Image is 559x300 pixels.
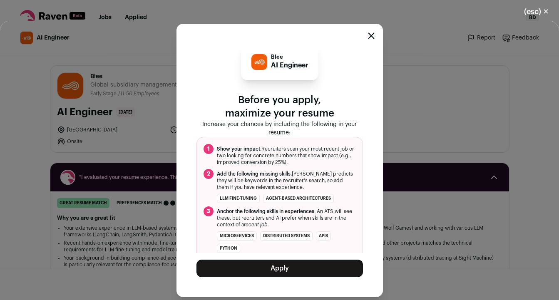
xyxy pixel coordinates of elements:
p: Blee [271,54,308,60]
button: Close modal [368,32,375,39]
span: . An ATS will see these, but recruiters and AI prefer when skills are in the context of a [217,208,356,228]
li: LLM fine-tuning [217,194,260,203]
span: Show your impact. [217,146,261,151]
li: distributed systems [260,231,313,240]
span: Anchor the following skills in experiences [217,209,314,214]
span: 2 [204,169,214,179]
p: Increase your chances by including the following in your resume: [196,120,363,137]
button: Apply [196,260,363,277]
li: agent-based architectures [263,194,334,203]
p: Before you apply, maximize your resume [196,94,363,120]
i: recent job. [244,222,269,227]
li: microservices [217,231,257,240]
span: Recruiters scan your most recent job or two looking for concrete numbers that show impact (e.g., ... [217,146,356,166]
button: Close modal [514,2,559,21]
span: 1 [204,144,214,154]
span: 3 [204,206,214,216]
li: APIs [316,231,331,240]
img: d3db7ec149a3044af19d8fe8337b04f4f9d615b0a2f140f492bc702e342cb165.jpg [251,54,267,70]
span: Add the following missing skills. [217,171,292,176]
p: AI Engineer [271,60,308,70]
li: Python [217,244,240,253]
span: [PERSON_NAME] predicts they will be keywords in the recruiter's search, so add them if you have r... [217,171,356,191]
